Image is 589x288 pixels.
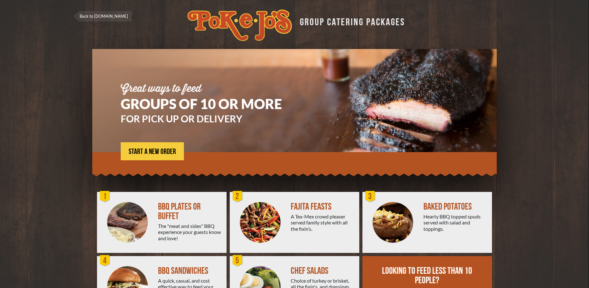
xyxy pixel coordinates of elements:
div: BBQ SANDWICHES [158,266,222,276]
img: logo.svg [187,9,292,41]
div: A Tex-Mex crowd pleaser served family style with all the fixin’s. [291,213,354,232]
div: Hearty BBQ topped spuds served with salad and toppings. [423,213,487,232]
div: BBQ PLATES OR BUFFET [158,202,222,221]
div: CHEF SALADS [291,266,354,276]
a: START A NEW ORDER [121,142,184,160]
div: 1 [99,190,111,203]
div: LOOKING TO FEED LESS THAN 10 PEOPLE? [381,266,473,285]
span: START A NEW ORDER [129,148,176,156]
div: The "meat and sides" BBQ experience your guests know and love! [158,223,222,241]
div: BAKED POTATOES [423,202,487,211]
div: Great ways to feed [121,84,301,94]
img: PEJ-Fajitas.png [240,202,281,243]
div: 5 [231,254,244,267]
div: 4 [99,254,111,267]
div: 2 [231,190,244,203]
div: 3 [364,190,377,203]
a: Back to [DOMAIN_NAME] [73,11,132,21]
div: FAJITA FEASTS [291,202,354,211]
div: GROUP CATERING PACKAGES [295,15,405,27]
img: PEJ-BBQ-Buffet.png [107,202,148,243]
h3: FOR PICK UP OR DELIVERY [121,114,301,123]
img: PEJ-Baked-Potato.png [373,202,413,243]
h1: GROUPS OF 10 OR MORE [121,97,301,111]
